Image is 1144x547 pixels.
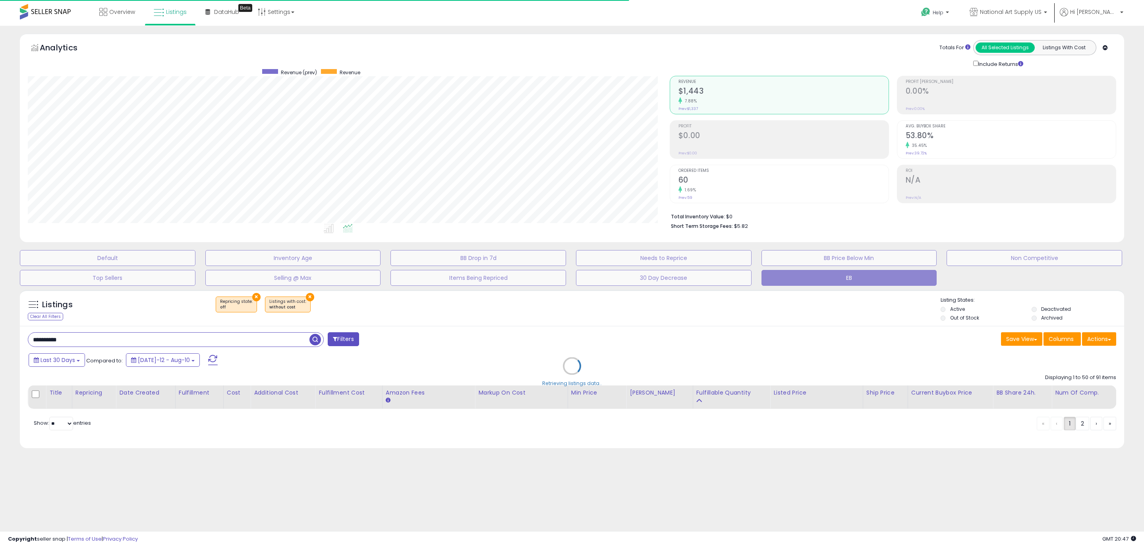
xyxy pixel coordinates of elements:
small: Prev: 59 [678,195,692,200]
button: Needs to Reprice [576,250,752,266]
button: Inventory Age [205,250,381,266]
h5: Analytics [40,42,93,55]
small: 35.45% [909,143,927,148]
button: Default [20,250,195,266]
span: ROI [906,169,1116,173]
small: 1.69% [682,187,696,193]
span: National Art Supply US [980,8,1042,16]
span: Revenue [340,69,360,76]
b: Short Term Storage Fees: [671,223,733,229]
h2: $1,443 [678,87,889,97]
div: Tooltip anchor [238,4,252,12]
small: Prev: N/A [906,195,921,200]
small: Prev: $1,337 [678,106,698,111]
span: Revenue (prev) [281,69,317,76]
span: DataHub [214,8,239,16]
button: BB Drop in 7d [390,250,566,266]
button: Top Sellers [20,270,195,286]
span: Profit [678,124,889,129]
h2: 60 [678,175,889,186]
h2: 53.80% [906,131,1116,142]
small: Prev: $0.00 [678,151,697,156]
button: EB [761,270,937,286]
a: Hi [PERSON_NAME] [1060,8,1123,26]
small: Prev: 0.00% [906,106,925,111]
small: Prev: 39.72% [906,151,927,156]
small: 7.88% [682,98,697,104]
div: Include Returns [967,59,1033,68]
span: Hi [PERSON_NAME] [1070,8,1118,16]
span: $5.82 [734,222,748,230]
button: Listings With Cost [1034,42,1094,53]
button: BB Price Below Min [761,250,937,266]
span: Ordered Items [678,169,889,173]
i: Get Help [921,7,931,17]
div: Totals For [939,44,970,52]
span: Avg. Buybox Share [906,124,1116,129]
button: Items Being Repriced [390,270,566,286]
span: Help [933,9,943,16]
span: Revenue [678,80,889,84]
button: All Selected Listings [976,42,1035,53]
h2: 0.00% [906,87,1116,97]
button: 30 Day Decrease [576,270,752,286]
button: Non Competitive [947,250,1122,266]
h2: $0.00 [678,131,889,142]
b: Total Inventory Value: [671,213,725,220]
div: Retrieving listings data.. [542,380,602,387]
button: Selling @ Max [205,270,381,286]
a: Help [915,1,957,26]
span: Profit [PERSON_NAME] [906,80,1116,84]
li: $0 [671,211,1110,221]
span: Listings [166,8,187,16]
h2: N/A [906,175,1116,186]
span: Overview [109,8,135,16]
